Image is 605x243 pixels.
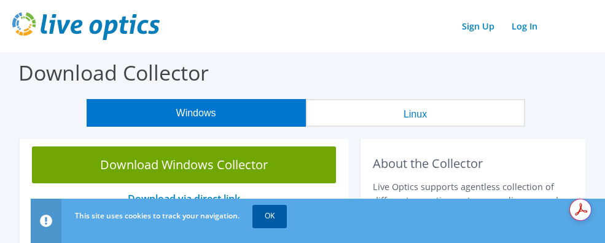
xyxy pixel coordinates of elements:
[32,146,336,183] a: Download Windows Collector
[128,192,240,205] a: Download via direct link
[18,58,209,87] label: Download Collector
[252,205,287,227] a: OK
[456,17,501,35] a: Sign Up
[373,156,573,171] h2: About the Collector
[75,210,240,221] span: This site uses cookies to track your navigation.
[12,12,160,40] img: live_optics_svg.svg
[87,99,306,127] button: Windows
[505,17,544,35] a: Log In
[306,99,525,127] button: Linux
